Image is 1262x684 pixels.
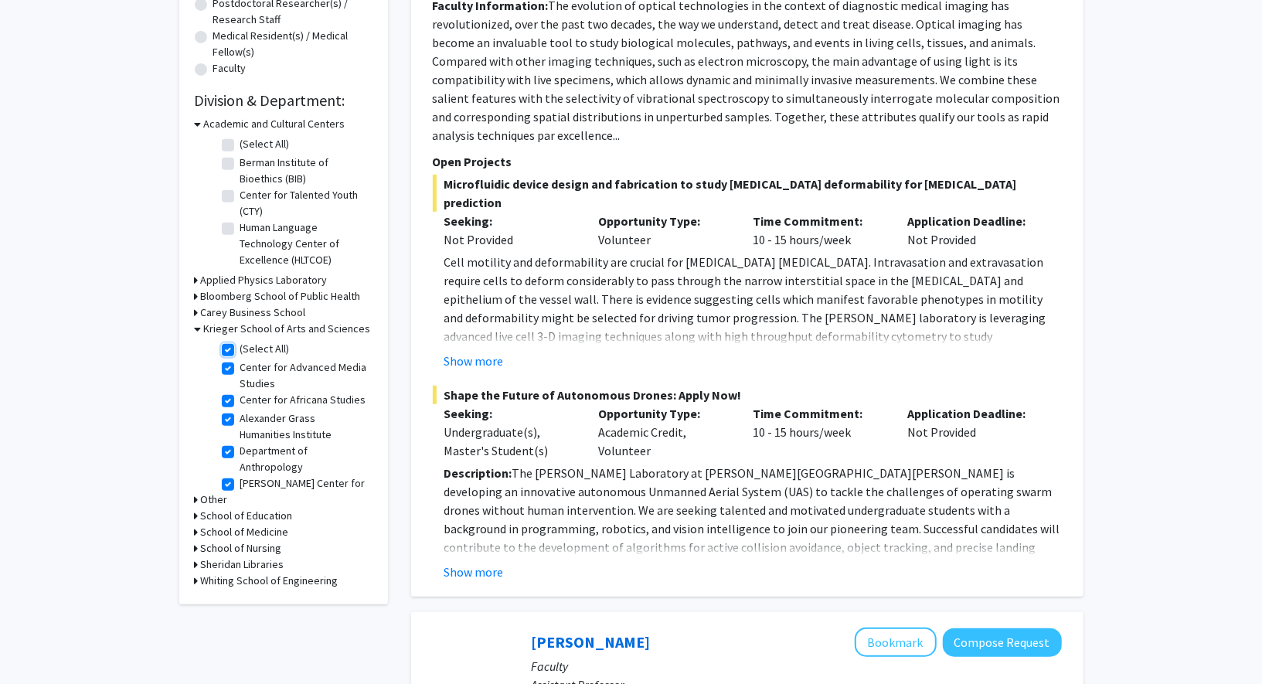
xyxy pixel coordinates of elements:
label: Berman Institute of Bioethics (BIB) [240,155,369,187]
h3: School of Medicine [201,524,289,540]
button: Show more [444,563,504,581]
p: Open Projects [433,152,1062,171]
div: Not Provided [444,230,576,249]
p: Seeking: [444,212,576,230]
p: Faculty [532,657,1062,675]
label: Center for Advanced Media Studies [240,359,369,392]
p: Opportunity Type: [598,212,730,230]
label: Department of Anthropology [240,443,369,475]
div: Undergraduate(s), Master's Student(s) [444,423,576,460]
strong: Description: [444,465,512,481]
div: Academic Credit, Volunteer [587,404,741,460]
label: Human Language Technology Center of Excellence (HLTCOE) [240,219,369,268]
p: Seeking: [444,404,576,423]
label: (Select All) [240,136,290,152]
h3: School of Education [201,508,293,524]
span: Shape the Future of Autonomous Drones: Apply Now! [433,386,1062,404]
h3: Academic and Cultural Centers [204,116,345,132]
label: Medical Resident(s) / Medical Fellow(s) [213,28,372,60]
div: Volunteer [587,212,741,249]
span: Microfluidic device design and fabrication to study [MEDICAL_DATA] deformability for [MEDICAL_DAT... [433,175,1062,212]
div: Not Provided [896,404,1050,460]
label: Center for Africana Studies [240,392,366,408]
p: Time Commitment: [753,404,884,423]
h3: Other [201,492,228,508]
button: Add Tara Deemyad to Bookmarks [855,628,937,657]
h3: Krieger School of Arts and Sciences [204,321,371,337]
p: Opportunity Type: [598,404,730,423]
h2: Division & Department: [195,91,372,110]
h3: Sheridan Libraries [201,556,284,573]
a: [PERSON_NAME] [532,632,651,652]
p: Cell motility and deformability are crucial for [MEDICAL_DATA] [MEDICAL_DATA]. Intravasation and ... [444,253,1062,364]
label: (Select All) [240,341,290,357]
p: Application Deadline: [907,212,1039,230]
h3: Applied Physics Laboratory [201,272,328,288]
p: The [PERSON_NAME] Laboratory at [PERSON_NAME][GEOGRAPHIC_DATA][PERSON_NAME] is developing an inno... [444,464,1062,575]
label: Center for Talented Youth (CTY) [240,187,369,219]
h3: Whiting School of Engineering [201,573,338,589]
div: Not Provided [896,212,1050,249]
button: Show more [444,352,504,370]
label: Faculty [213,60,247,77]
button: Compose Request to Tara Deemyad [943,628,1062,657]
h3: Carey Business School [201,305,306,321]
p: Application Deadline: [907,404,1039,423]
h3: School of Nursing [201,540,282,556]
div: 10 - 15 hours/week [741,212,896,249]
h3: Bloomberg School of Public Health [201,288,361,305]
p: Time Commitment: [753,212,884,230]
label: [PERSON_NAME] Center for Global Studies [240,475,369,508]
div: 10 - 15 hours/week [741,404,896,460]
iframe: Chat [12,614,66,672]
label: Alexander Grass Humanities Institute [240,410,369,443]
